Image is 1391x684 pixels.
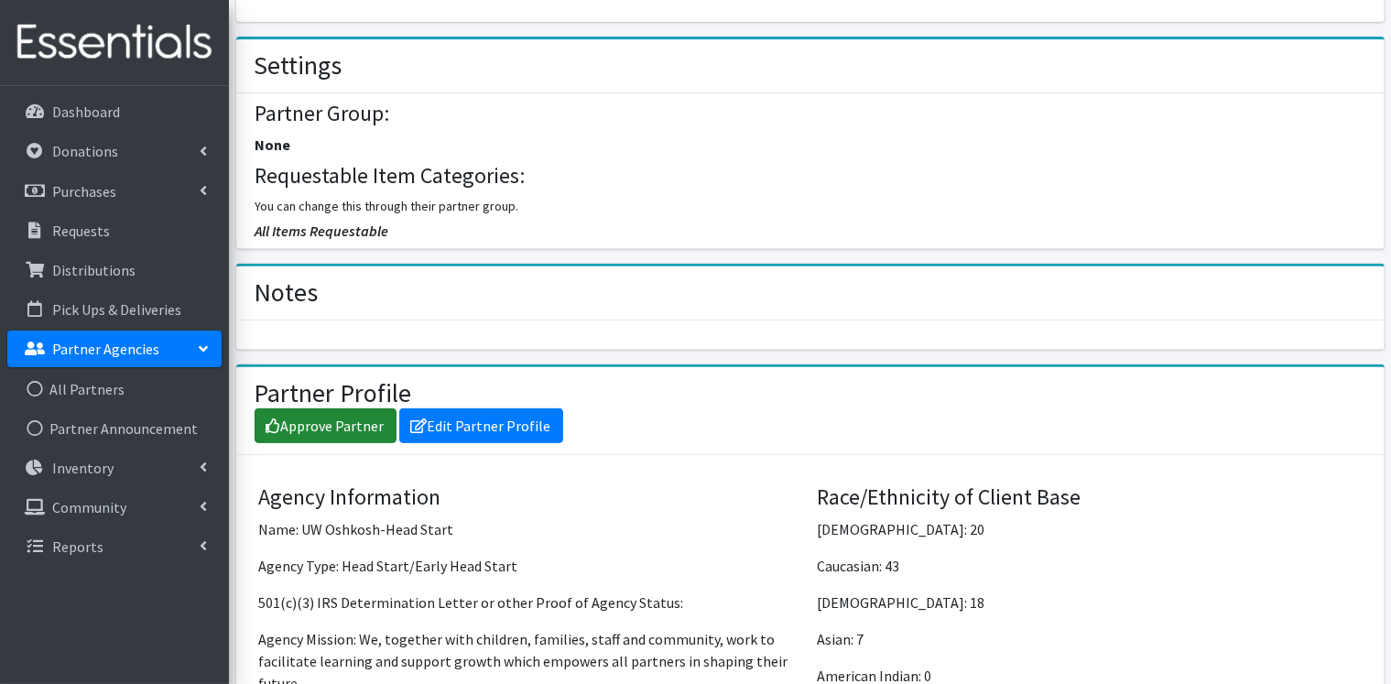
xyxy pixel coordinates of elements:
a: Purchases [7,173,222,210]
a: Partner Announcement [7,410,222,447]
a: Pick Ups & Deliveries [7,291,222,328]
a: Reports [7,528,222,565]
p: Name: UW Oshkosh-Head Start [258,518,803,540]
a: Community [7,489,222,526]
a: Distributions [7,252,222,288]
h2: Settings [255,50,342,81]
h2: Notes [255,277,319,309]
a: Partner Agencies [7,331,222,367]
p: Donations [52,142,118,160]
p: Requests [52,222,110,240]
a: Edit Partner Profile [399,408,563,443]
a: All Partners [7,371,222,407]
a: Inventory [7,450,222,486]
p: Pick Ups & Deliveries [52,300,181,319]
p: Agency Type: Head Start/Early Head Start [258,555,803,577]
h4: Agency Information [258,484,803,511]
h4: Partner Group: [255,101,1365,127]
p: Partner Agencies [52,340,159,358]
a: Approve Partner [255,408,397,443]
p: 501(c)(3) IRS Determination Letter or other Proof of Agency Status: [258,592,803,613]
p: Distributions [52,261,136,279]
p: Caucasian: 43 [817,555,1362,577]
p: Community [52,498,126,516]
img: HumanEssentials [7,12,222,73]
p: Purchases [52,182,116,201]
p: Inventory [52,459,114,477]
a: Dashboard [7,93,222,130]
a: Donations [7,133,222,169]
h4: Requestable Item Categories: [255,163,1365,190]
h2: Partner Profile [255,378,412,409]
span: All Items Requestable [255,222,388,240]
p: You can change this through their partner group. [255,197,1365,216]
a: Requests [7,212,222,249]
p: [DEMOGRAPHIC_DATA]: 18 [817,592,1362,613]
p: Reports [52,537,103,556]
label: None [255,134,290,156]
p: [DEMOGRAPHIC_DATA]: 20 [817,518,1362,540]
h4: Race/Ethnicity of Client Base [817,484,1362,511]
p: Dashboard [52,103,120,121]
p: Asian: 7 [817,628,1362,650]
